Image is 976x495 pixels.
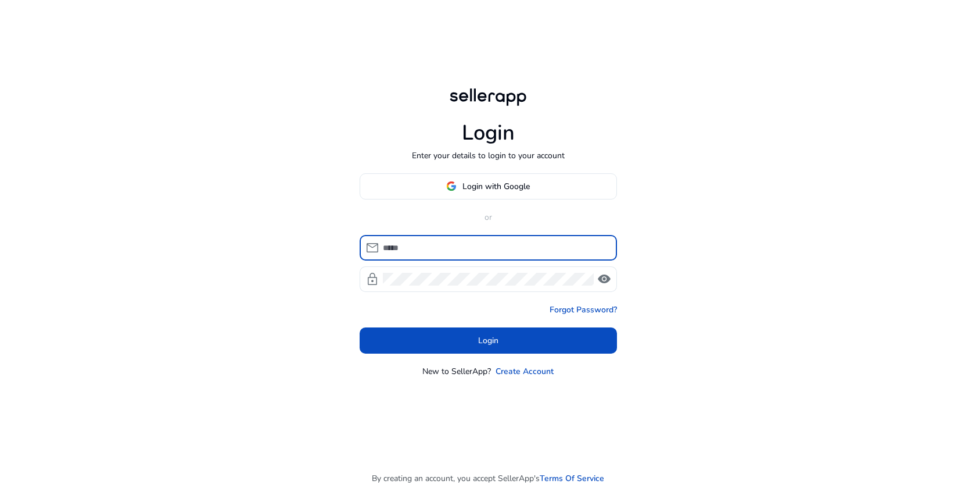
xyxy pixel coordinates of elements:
[360,173,617,200] button: Login with Google
[360,211,617,223] p: or
[446,181,457,191] img: google-logo.svg
[496,365,554,378] a: Create Account
[597,272,611,286] span: visibility
[365,241,379,255] span: mail
[540,472,604,485] a: Terms Of Service
[550,304,617,316] a: Forgot Password?
[412,149,565,162] p: Enter your details to login to your account
[462,120,515,145] h1: Login
[478,334,498,347] span: Login
[360,327,617,354] button: Login
[422,365,491,378] p: New to SellerApp?
[462,180,530,193] span: Login with Google
[365,272,379,286] span: lock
